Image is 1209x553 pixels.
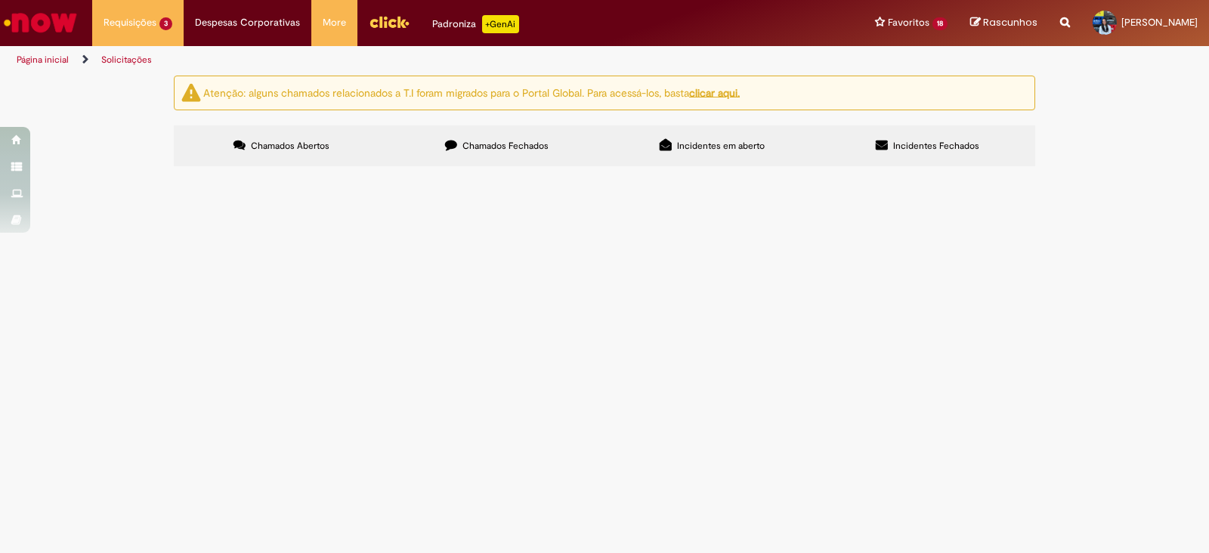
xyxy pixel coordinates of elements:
[251,140,329,152] span: Chamados Abertos
[369,11,410,33] img: click_logo_yellow_360x200.png
[689,85,740,99] a: clicar aqui.
[101,54,152,66] a: Solicitações
[432,15,519,33] div: Padroniza
[888,15,929,30] span: Favoritos
[11,46,795,74] ul: Trilhas de página
[932,17,948,30] span: 18
[159,17,172,30] span: 3
[1121,16,1198,29] span: [PERSON_NAME]
[482,15,519,33] p: +GenAi
[104,15,156,30] span: Requisições
[970,16,1037,30] a: Rascunhos
[677,140,765,152] span: Incidentes em aberto
[203,85,740,99] ng-bind-html: Atenção: alguns chamados relacionados a T.I foram migrados para o Portal Global. Para acessá-los,...
[983,15,1037,29] span: Rascunhos
[2,8,79,38] img: ServiceNow
[323,15,346,30] span: More
[462,140,549,152] span: Chamados Fechados
[17,54,69,66] a: Página inicial
[893,140,979,152] span: Incidentes Fechados
[195,15,300,30] span: Despesas Corporativas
